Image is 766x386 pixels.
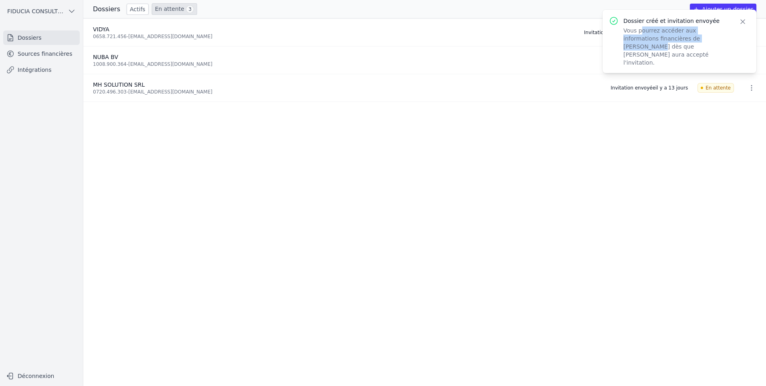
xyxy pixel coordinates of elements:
div: 0658.721.456 - [EMAIL_ADDRESS][DOMAIN_NAME] [93,33,574,40]
p: Vous pourrez accéder aux informations financières de [PERSON_NAME] dès que [PERSON_NAME] aura acc... [623,26,729,67]
div: 0720.496.303 - [EMAIL_ADDRESS][DOMAIN_NAME] [93,89,601,95]
div: Invitation envoyée il y a quelques secondes [584,29,688,36]
button: FIDUCIA CONSULTING SRL [3,5,80,18]
span: NUBA BV [93,54,118,60]
span: VIDYA [93,26,109,33]
a: En attente 3 [152,3,197,15]
button: Déconnexion [3,370,80,382]
h3: Dossiers [93,4,120,14]
button: Ajouter un dossier [690,4,756,15]
span: En attente [697,83,734,93]
a: Actifs [127,4,149,15]
a: Sources financières [3,47,80,61]
span: 3 [186,5,194,13]
span: FIDUCIA CONSULTING SRL [7,7,65,15]
div: 1008.900.364 - [EMAIL_ADDRESS][DOMAIN_NAME] [93,61,601,67]
p: Dossier créé et invitation envoyée [623,17,729,25]
span: MH SOLUTION SRL [93,81,145,88]
a: Dossiers [3,30,80,45]
a: Intégrations [3,63,80,77]
div: Invitation envoyée il y a 13 jours [611,85,688,91]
